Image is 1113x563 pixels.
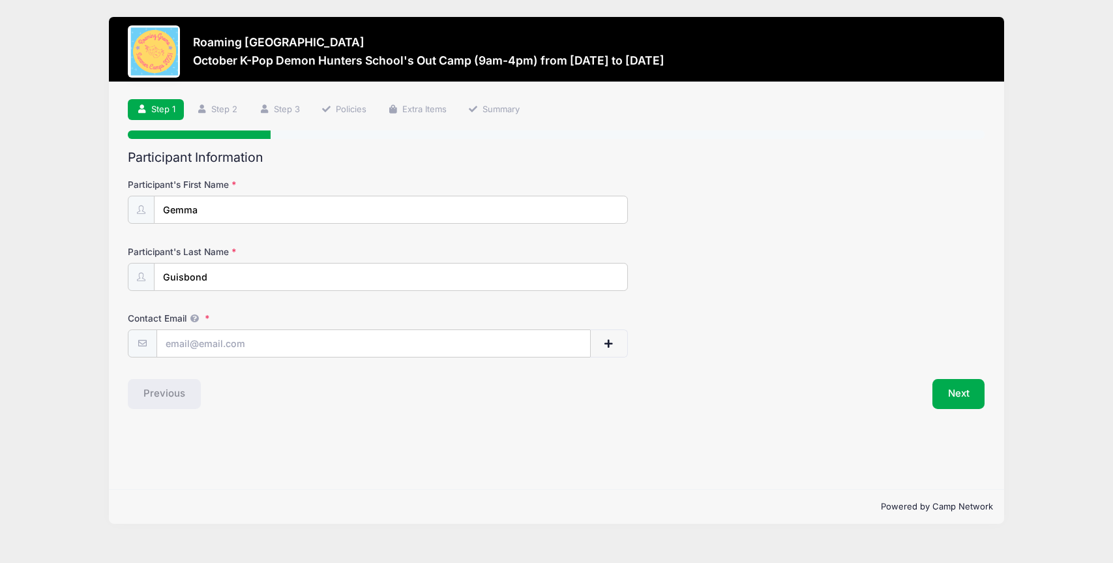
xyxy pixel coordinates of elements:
[156,329,591,358] input: email@email.com
[154,263,628,291] input: Participant's Last Name
[128,312,413,325] label: Contact Email
[932,379,985,409] button: Next
[460,99,529,121] a: Summary
[128,245,413,258] label: Participant's Last Name
[193,35,664,49] h3: Roaming [GEOGRAPHIC_DATA]
[154,196,628,224] input: Participant's First Name
[188,99,246,121] a: Step 2
[193,53,664,67] h3: October K-Pop Demon Hunters School's Out Camp (9am-4pm) from [DATE] to [DATE]
[128,99,184,121] a: Step 1
[128,150,985,165] h2: Participant Information
[250,99,308,121] a: Step 3
[119,500,993,513] p: Powered by Camp Network
[128,178,413,191] label: Participant's First Name
[379,99,455,121] a: Extra Items
[312,99,375,121] a: Policies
